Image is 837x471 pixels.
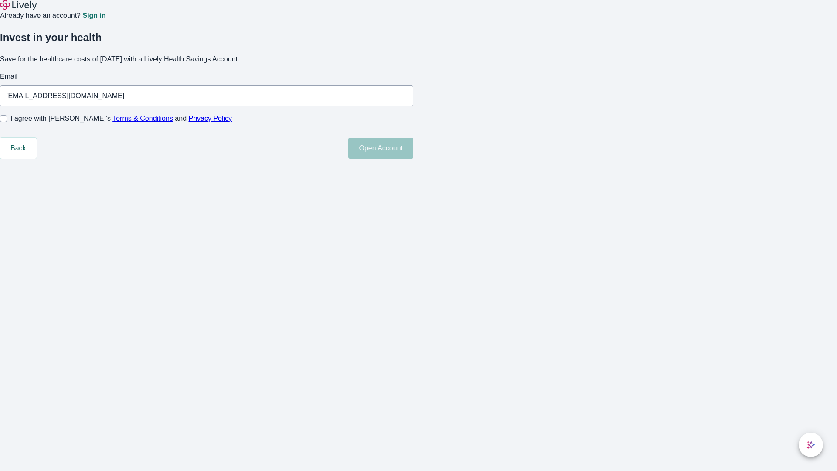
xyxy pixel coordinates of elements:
a: Terms & Conditions [112,115,173,122]
span: I agree with [PERSON_NAME]’s and [10,113,232,124]
svg: Lively AI Assistant [806,440,815,449]
button: chat [799,433,823,457]
a: Sign in [82,12,105,19]
a: Privacy Policy [189,115,232,122]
